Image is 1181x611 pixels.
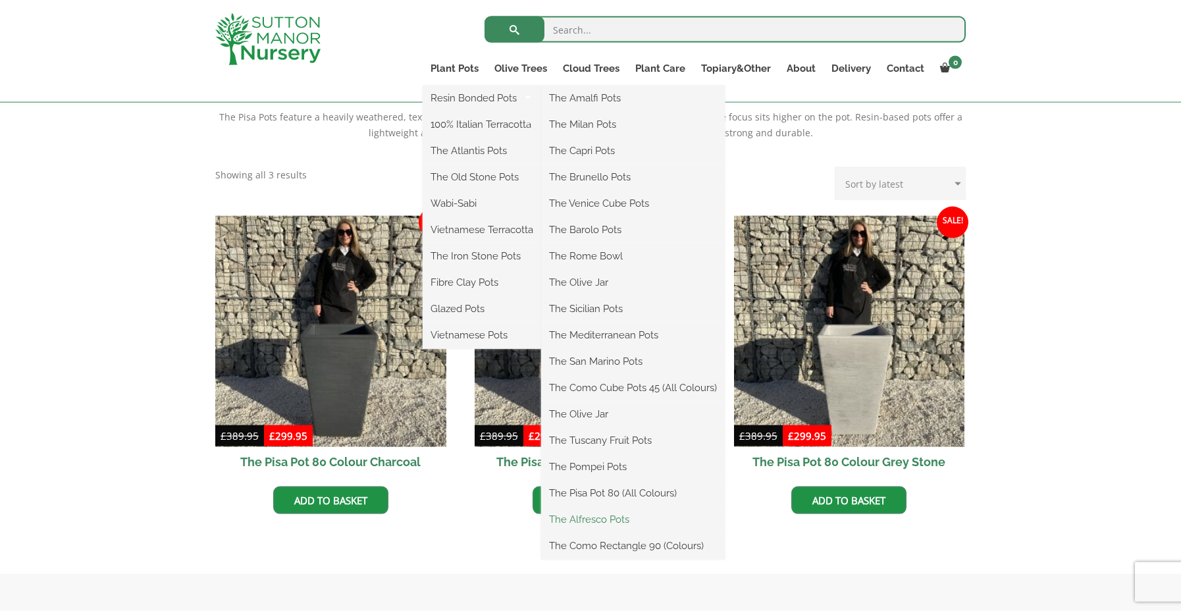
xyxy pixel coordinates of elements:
bdi: 389.95 [221,429,259,442]
span: Sale! [937,207,968,238]
a: Glazed Pots [423,299,541,319]
a: The Mediterranean Pots [541,325,725,345]
span: £ [788,429,794,442]
a: Add to basket: “The Pisa Pot 80 Colour Charcoal” [273,487,388,514]
h2: The Pisa Pot 80 Colour Charcoal [215,447,446,477]
h2: The Pisa Pot 80 Colour Grey Stone [734,447,965,477]
a: Resin Bonded Pots [423,88,541,108]
span: £ [739,429,745,442]
a: Add to basket: “The Pisa Pot 80 Colour Grey Stone” [791,487,906,514]
img: logo [215,13,321,65]
a: Fibre Clay Pots [423,273,541,292]
a: The Como Rectangle 90 (Colours) [541,536,725,556]
a: The Sicilian Pots [541,299,725,319]
a: Contact [879,59,932,78]
a: The San Marino Pots [541,352,725,371]
a: Vietnamese Terracotta [423,220,541,240]
a: The Old Stone Pots [423,167,541,187]
a: 0 [932,59,966,78]
a: About [779,59,824,78]
a: The Tuscany Fruit Pots [541,431,725,450]
a: Delivery [824,59,879,78]
a: The Iron Stone Pots [423,246,541,266]
a: The Brunello Pots [541,167,725,187]
span: £ [269,429,275,442]
a: The Milan Pots [541,115,725,134]
img: The Pisa Pot 80 Colour Grey Stone [734,216,965,447]
a: Cloud Trees [555,59,627,78]
a: Vietnamese Pots [423,325,541,345]
a: The Como Cube Pots 45 (All Colours) [541,378,725,398]
a: The Amalfi Pots [541,88,725,108]
a: The Pompei Pots [541,457,725,477]
bdi: 299.95 [788,429,826,442]
bdi: 389.95 [480,429,518,442]
a: The Olive Jar [541,404,725,424]
a: The Olive Jar [541,273,725,292]
a: The Rome Bowl [541,246,725,266]
a: Wabi-Sabi [423,194,541,213]
p: The Pisa Pots feature a heavily weathered, textured finish, perfect for showcasing topiary balls ... [215,109,966,141]
select: Shop order [835,167,966,200]
a: The Barolo Pots [541,220,725,240]
bdi: 299.95 [529,429,567,442]
a: The Pisa Pot 80 (All Colours) [541,483,725,503]
a: Sale! The Pisa Pot 80 Colour Charcoal [215,216,446,477]
a: The Alfresco Pots [541,510,725,529]
bdi: 299.95 [269,429,307,442]
a: Plant Care [627,59,693,78]
a: The Atlantis Pots [423,141,541,161]
a: The Capri Pots [541,141,725,161]
bdi: 389.95 [739,429,777,442]
span: £ [529,429,535,442]
a: Olive Trees [486,59,555,78]
p: Showing all 3 results [215,167,307,183]
img: The Pisa Pot 80 Colour Charcoal [215,216,446,447]
h2: The Pisa Pot 80 Colour Terracotta [475,447,706,477]
a: Add to basket: “The Pisa Pot 80 Colour Terracotta” [533,487,648,514]
span: Sale! [419,207,450,238]
a: Sale! The Pisa Pot 80 Colour Grey Stone [734,216,965,477]
input: Search... [485,16,966,43]
a: Topiary&Other [693,59,779,78]
span: 0 [949,56,962,69]
a: 100% Italian Terracotta [423,115,541,134]
span: £ [221,429,226,442]
span: £ [480,429,486,442]
a: The Venice Cube Pots [541,194,725,213]
a: Plant Pots [423,59,486,78]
